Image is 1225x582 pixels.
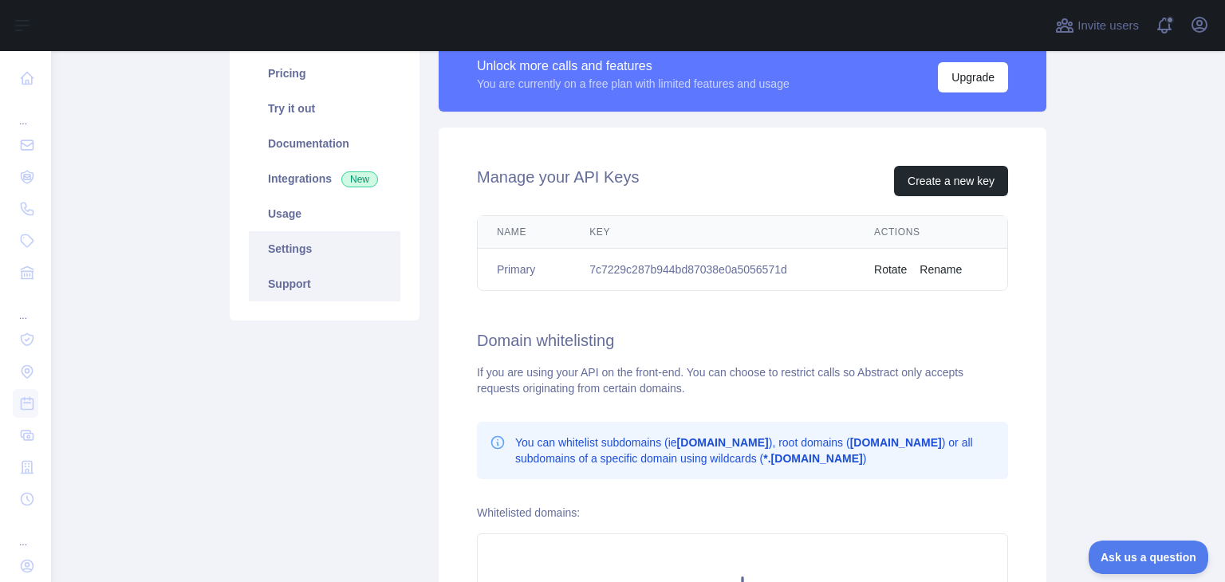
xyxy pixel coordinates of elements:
[13,96,38,128] div: ...
[249,161,400,196] a: Integrations New
[920,262,962,277] button: Rename
[477,364,1008,396] div: If you are using your API on the front-end. You can choose to restrict calls so Abstract only acc...
[249,91,400,126] a: Try it out
[1077,17,1139,35] span: Invite users
[13,290,38,322] div: ...
[477,76,790,92] div: You are currently on a free plan with limited features and usage
[763,452,862,465] b: *.[DOMAIN_NAME]
[938,62,1008,92] button: Upgrade
[855,216,1007,249] th: Actions
[1052,13,1142,38] button: Invite users
[13,517,38,549] div: ...
[894,166,1008,196] button: Create a new key
[478,249,570,291] td: Primary
[341,171,378,187] span: New
[570,249,855,291] td: 7c7229c287b944bd87038e0a5056571d
[874,262,907,277] button: Rotate
[249,266,400,301] a: Support
[478,216,570,249] th: Name
[477,166,639,196] h2: Manage your API Keys
[1089,541,1209,574] iframe: Toggle Customer Support
[570,216,855,249] th: Key
[677,436,769,449] b: [DOMAIN_NAME]
[477,57,790,76] div: Unlock more calls and features
[477,506,580,519] label: Whitelisted domains:
[249,231,400,266] a: Settings
[249,56,400,91] a: Pricing
[249,196,400,231] a: Usage
[850,436,942,449] b: [DOMAIN_NAME]
[249,126,400,161] a: Documentation
[515,435,995,466] p: You can whitelist subdomains (ie ), root domains ( ) or all subdomains of a specific domain using...
[477,329,1008,352] h2: Domain whitelisting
